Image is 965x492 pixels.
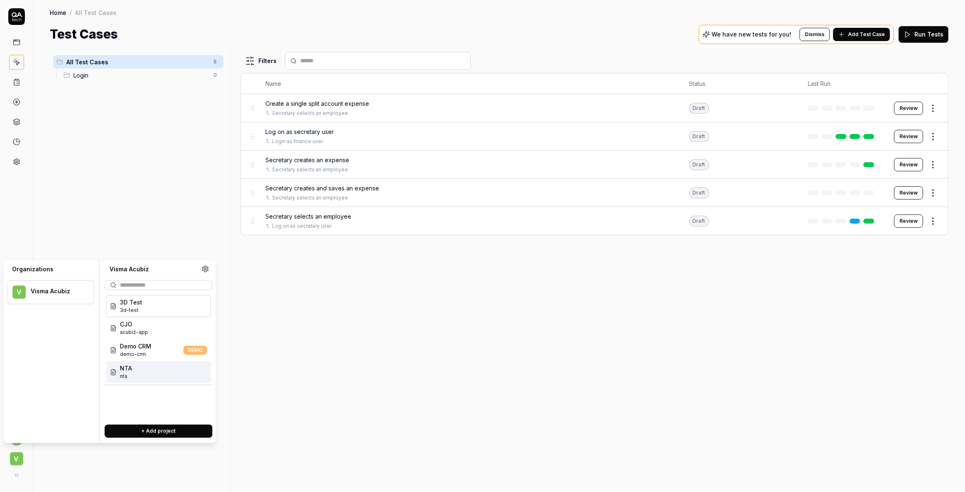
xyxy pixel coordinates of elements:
[712,32,791,37] p: We have new tests for you!
[10,452,23,465] span: V
[241,179,948,207] tr: Secretary creates and saves an expenseSecretary selects an employeeDraftReview
[210,57,220,67] span: 5
[689,131,709,142] div: Draft
[689,103,709,114] div: Draft
[689,188,709,198] div: Draft
[899,26,948,43] button: Run Tests
[894,186,923,200] button: Review
[105,265,202,273] div: Visma Acubiz
[241,122,948,151] tr: Log on as secretary userLogin as finance userDraftReview
[257,73,681,94] th: Name
[60,68,224,82] div: Drag to reorderLogin0
[120,342,151,351] span: Demo CRM
[120,351,151,358] span: Project ID: Fr3R
[12,285,26,299] span: V
[50,8,66,17] a: Home
[31,288,83,295] div: Visma Acubiz
[894,214,923,228] button: Review
[120,364,132,373] span: NTA
[265,184,379,192] span: Secretary creates and saves an expense
[241,207,948,235] tr: Secretary selects an employeeLog on as secretary userDraftReview
[66,58,209,66] span: All Test Cases
[241,151,948,179] tr: Secretary creates an expenseSecretary selects an employeeDraftReview
[120,307,142,314] span: Project ID: E6xm
[7,265,94,273] div: Organizations
[7,280,94,304] button: VVisma Acubiz
[265,212,351,221] span: Secretary selects an employee
[833,28,890,41] button: Add Test Case
[272,110,348,117] a: Secretary selects an employee
[265,127,334,136] span: Log on as secretary user
[800,73,886,94] th: Last Run
[272,222,332,230] a: Log on as secretary user
[183,346,207,355] span: DEMO
[265,156,349,164] span: Secretary creates an expense
[105,293,212,418] div: Suggestions
[120,320,148,329] span: CJO
[70,8,72,17] div: /
[689,159,709,170] div: Draft
[73,71,209,80] span: Login
[894,130,923,143] button: Review
[105,424,212,438] button: + Add project
[240,53,282,69] button: Filters
[210,70,220,80] span: 0
[848,31,885,38] span: Add Test Case
[75,8,117,17] div: All Test Cases
[681,73,800,94] th: Status
[272,138,323,145] a: Login as finance user
[3,446,29,467] button: V
[272,166,348,173] a: Secretary selects an employee
[50,25,118,44] h1: Test Cases
[120,298,142,307] span: 3D Test
[120,373,132,380] span: Project ID: Ah5V
[272,194,348,202] a: Secretary selects an employee
[202,265,209,275] a: Organization settings
[689,216,709,227] div: Draft
[241,94,948,122] tr: Create a single split account expenseSecretary selects an employeeDraftReview
[120,329,148,336] span: Project ID: l8Vx
[800,28,830,41] button: Dismiss
[894,158,923,171] button: Review
[894,102,923,115] button: Review
[265,99,369,108] span: Create a single split account expense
